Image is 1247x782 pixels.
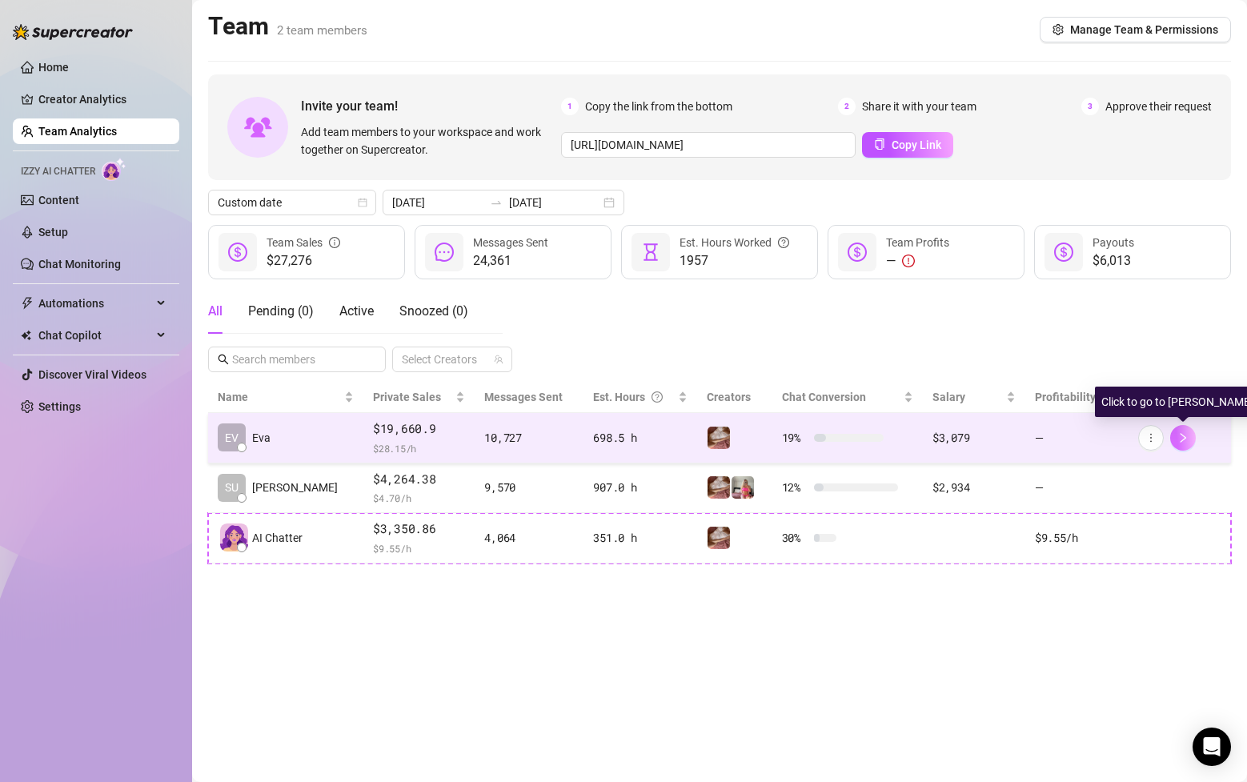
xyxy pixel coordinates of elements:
[21,164,95,179] span: Izzy AI Chatter
[218,354,229,365] span: search
[874,138,885,150] span: copy
[932,391,965,403] span: Salary
[862,132,953,158] button: Copy Link
[38,368,146,381] a: Discover Viral Videos
[38,125,117,138] a: Team Analytics
[473,236,548,249] span: Messages Sent
[399,303,468,319] span: Snoozed ( 0 )
[102,158,126,181] img: AI Chatter
[1105,98,1212,115] span: Approve their request
[652,388,663,406] span: question-circle
[329,234,340,251] span: info-circle
[593,479,688,496] div: 907.0 h
[248,302,314,321] div: Pending ( 0 )
[593,388,675,406] div: Est. Hours
[1093,251,1134,271] span: $6,013
[932,479,1016,496] div: $2,934
[38,194,79,207] a: Content
[1035,391,1096,403] span: Profitability
[373,391,441,403] span: Private Sales
[38,258,121,271] a: Chat Monitoring
[778,234,789,251] span: question-circle
[373,490,465,506] span: $ 4.70 /h
[902,255,915,267] span: exclamation-circle
[782,529,808,547] span: 30 %
[1177,432,1189,443] span: right
[561,98,579,115] span: 1
[1054,243,1073,262] span: dollar-circle
[301,123,555,158] span: Add team members to your workspace and work together on Supercreator.
[886,236,949,249] span: Team Profits
[208,382,363,413] th: Name
[21,297,34,310] span: thunderbolt
[252,479,338,496] span: [PERSON_NAME]
[892,138,941,151] span: Copy Link
[1093,236,1134,249] span: Payouts
[373,540,465,556] span: $ 9.55 /h
[494,355,503,364] span: team
[1053,24,1064,35] span: setting
[339,303,374,319] span: Active
[38,323,152,348] span: Chat Copilot
[1025,463,1129,514] td: —
[1025,413,1129,463] td: —
[373,519,465,539] span: $3,350.86
[373,470,465,489] span: $4,264.38
[1193,728,1231,766] div: Open Intercom Messenger
[932,429,1016,447] div: $3,079
[680,251,789,271] span: 1957
[708,527,730,549] img: Susanna
[732,476,754,499] img: Susanna
[208,11,367,42] h2: Team
[1070,23,1218,36] span: Manage Team & Permissions
[641,243,660,262] span: hourglass
[1040,17,1231,42] button: Manage Team & Permissions
[225,479,239,496] span: SU
[484,391,563,403] span: Messages Sent
[38,226,68,239] a: Setup
[473,251,548,271] span: 24,361
[228,243,247,262] span: dollar-circle
[373,419,465,439] span: $19,660.9
[220,523,248,551] img: izzy-ai-chatter-avatar-DDCN_rTZ.svg
[585,98,732,115] span: Copy the link from the bottom
[301,96,561,116] span: Invite your team!
[708,427,730,449] img: Susanna
[435,243,454,262] span: message
[21,330,31,341] img: Chat Copilot
[267,251,340,271] span: $27,276
[218,190,367,215] span: Custom date
[708,476,730,499] img: Susanna
[232,351,363,368] input: Search members
[38,61,69,74] a: Home
[252,529,303,547] span: AI Chatter
[782,479,808,496] span: 12 %
[593,529,688,547] div: 351.0 h
[225,429,239,447] span: EV
[267,234,340,251] div: Team Sales
[1145,432,1157,443] span: more
[218,388,341,406] span: Name
[886,251,949,271] div: —
[38,86,166,112] a: Creator Analytics
[38,400,81,413] a: Settings
[680,234,789,251] div: Est. Hours Worked
[484,429,574,447] div: 10,727
[1081,98,1099,115] span: 3
[782,391,866,403] span: Chat Conversion
[697,382,772,413] th: Creators
[277,23,367,38] span: 2 team members
[782,429,808,447] span: 19 %
[392,194,483,211] input: Start date
[838,98,856,115] span: 2
[490,196,503,209] span: to
[373,440,465,456] span: $ 28.15 /h
[509,194,600,211] input: End date
[38,291,152,316] span: Automations
[484,479,574,496] div: 9,570
[484,529,574,547] div: 4,064
[593,429,688,447] div: 698.5 h
[208,302,223,321] div: All
[13,24,133,40] img: logo-BBDzfeDw.svg
[252,429,271,447] span: Eva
